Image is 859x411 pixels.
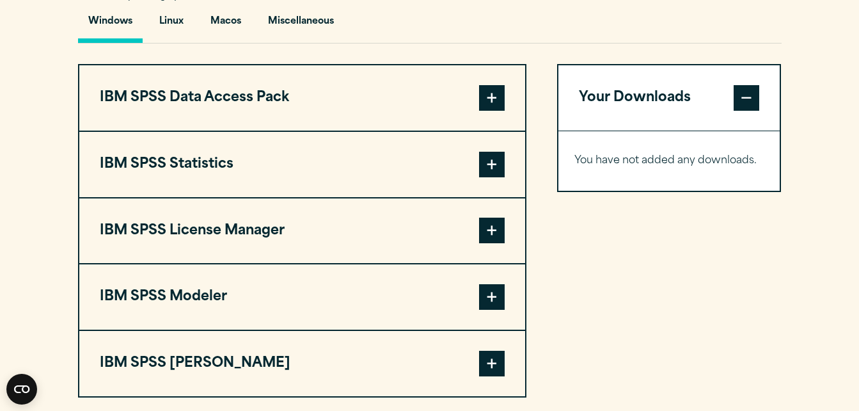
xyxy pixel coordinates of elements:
[200,6,251,43] button: Macos
[6,374,37,405] button: Open CMP widget
[79,65,525,131] button: IBM SPSS Data Access Pack
[79,264,525,330] button: IBM SPSS Modeler
[79,132,525,197] button: IBM SPSS Statistics
[79,198,525,264] button: IBM SPSS License Manager
[79,331,525,396] button: IBM SPSS [PERSON_NAME]
[558,131,780,191] div: Your Downloads
[574,152,764,170] p: You have not added any downloads.
[558,65,780,131] button: Your Downloads
[258,6,344,43] button: Miscellaneous
[149,6,194,43] button: Linux
[78,6,143,43] button: Windows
